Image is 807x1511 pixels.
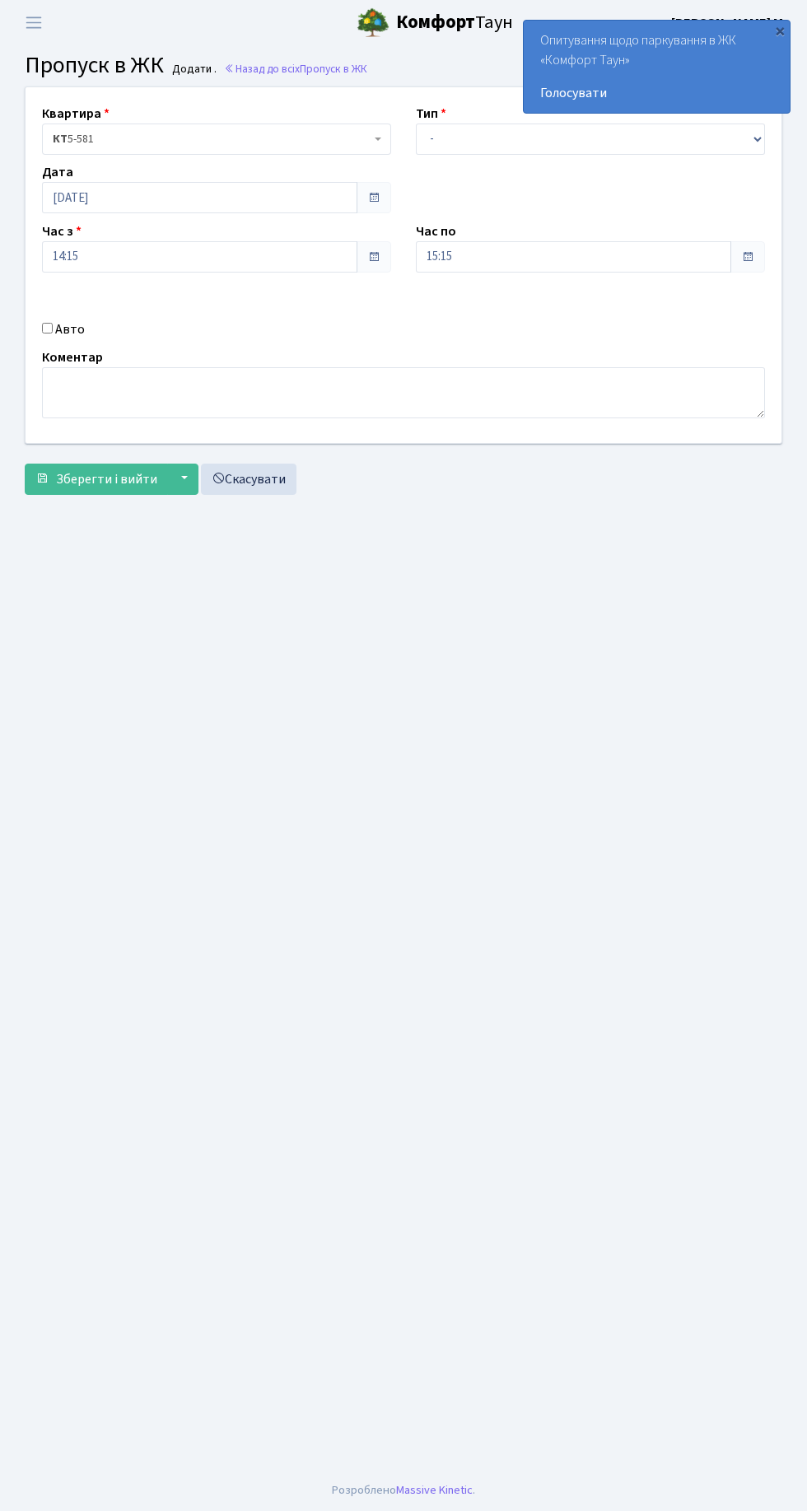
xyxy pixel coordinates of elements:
[25,49,164,82] span: Пропуск в ЖК
[42,222,82,241] label: Час з
[524,21,790,113] div: Опитування щодо паркування в ЖК «Комфорт Таун»
[332,1481,475,1499] div: Розроблено .
[357,7,390,40] img: logo.png
[300,61,367,77] span: Пропуск в ЖК
[42,162,73,182] label: Дата
[416,222,456,241] label: Час по
[42,104,110,124] label: Квартира
[56,470,157,488] span: Зберегти і вийти
[25,464,168,495] button: Зберегти і вийти
[540,83,773,103] a: Голосувати
[201,464,296,495] a: Скасувати
[169,63,217,77] small: Додати .
[671,14,787,32] b: [PERSON_NAME] М.
[396,1481,473,1499] a: Massive Kinetic
[671,13,787,33] a: [PERSON_NAME] М.
[53,131,68,147] b: КТ
[396,9,513,37] span: Таун
[42,124,391,155] span: <b>КТ</b>&nbsp;&nbsp;&nbsp;&nbsp;5-581
[416,104,446,124] label: Тип
[55,319,85,339] label: Авто
[53,131,371,147] span: <b>КТ</b>&nbsp;&nbsp;&nbsp;&nbsp;5-581
[224,61,367,77] a: Назад до всіхПропуск в ЖК
[13,9,54,36] button: Переключити навігацію
[396,9,475,35] b: Комфорт
[772,22,788,39] div: ×
[42,347,103,367] label: Коментар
